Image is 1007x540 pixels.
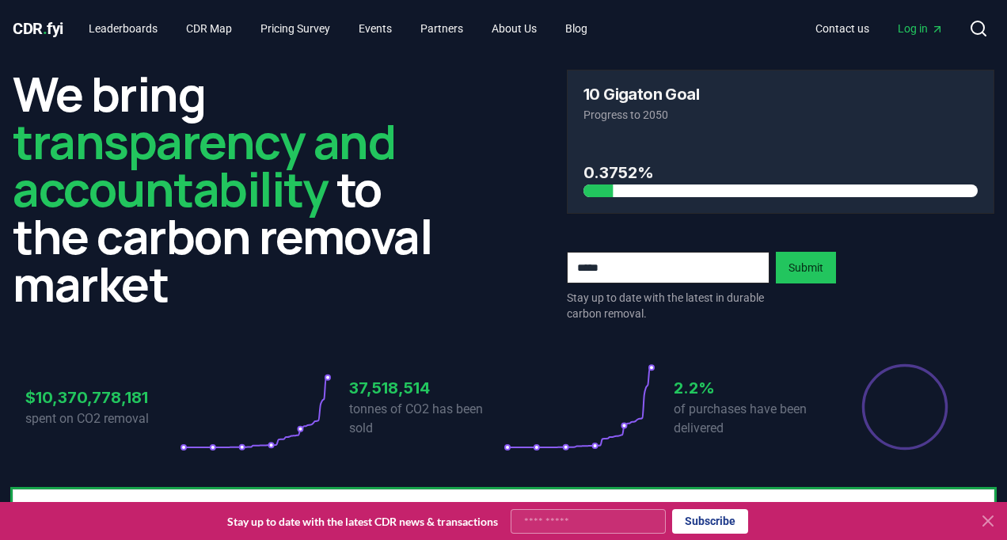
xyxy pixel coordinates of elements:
a: Contact us [803,14,882,43]
button: Submit [776,252,836,283]
a: CDR Map [173,14,245,43]
p: Progress to 2050 [583,107,978,123]
a: Log in [885,14,956,43]
span: Log in [898,21,944,36]
span: transparency and accountability [13,108,395,221]
span: . [43,19,47,38]
h3: 10 Gigaton Goal [583,86,699,102]
a: About Us [479,14,549,43]
p: tonnes of CO2 has been sold [349,400,503,438]
span: CDR fyi [13,19,63,38]
a: Blog [553,14,600,43]
nav: Main [803,14,956,43]
h2: We bring to the carbon removal market [13,70,440,307]
h3: 0.3752% [583,161,978,184]
nav: Main [76,14,600,43]
a: CDR.fyi [13,17,63,40]
p: of purchases have been delivered [674,400,828,438]
h3: $10,370,778,181 [25,386,180,409]
a: Partners [408,14,476,43]
div: Percentage of sales delivered [861,363,949,451]
h3: 2.2% [674,376,828,400]
p: spent on CO2 removal [25,409,180,428]
a: Events [346,14,405,43]
p: Stay up to date with the latest in durable carbon removal. [567,290,769,321]
a: Pricing Survey [248,14,343,43]
h3: 37,518,514 [349,376,503,400]
a: Leaderboards [76,14,170,43]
